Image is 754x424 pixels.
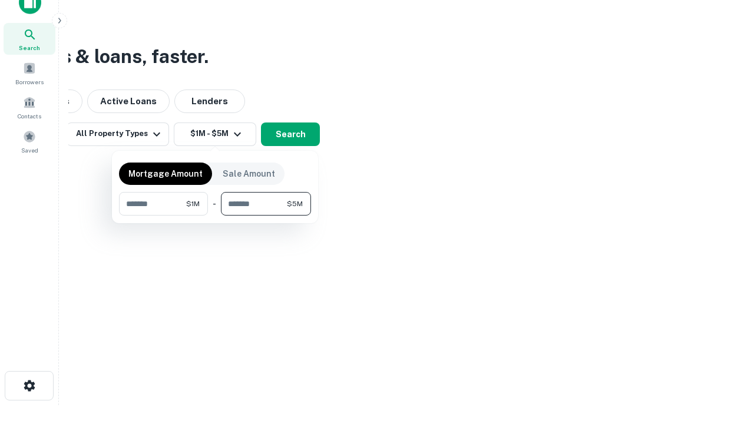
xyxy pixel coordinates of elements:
[695,330,754,386] iframe: Chat Widget
[128,167,203,180] p: Mortgage Amount
[186,198,200,209] span: $1M
[287,198,303,209] span: $5M
[223,167,275,180] p: Sale Amount
[213,192,216,216] div: -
